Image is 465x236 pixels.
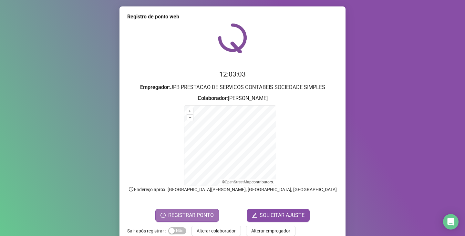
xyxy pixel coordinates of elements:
[191,226,241,236] button: Alterar colaborador
[219,70,246,78] time: 12:03:03
[218,23,247,53] img: QRPoint
[128,186,134,192] span: info-circle
[225,180,252,184] a: OpenStreetMap
[197,227,236,234] span: Alterar colaborador
[155,209,219,222] button: REGISTRAR PONTO
[247,209,310,222] button: editSOLICITAR AJUSTE
[127,94,338,103] h3: : [PERSON_NAME]
[168,211,214,219] span: REGISTRAR PONTO
[246,226,295,236] button: Alterar empregador
[127,83,338,92] h3: : JPB PRESTACAO DE SERVICOS CONTABEIS SOCIEDADE SIMPLES
[198,95,227,101] strong: Colaborador
[140,84,169,90] strong: Empregador
[443,214,459,230] div: Open Intercom Messenger
[160,213,166,218] span: clock-circle
[252,213,257,218] span: edit
[260,211,305,219] span: SOLICITAR AJUSTE
[127,186,338,193] p: Endereço aprox. : [GEOGRAPHIC_DATA][PERSON_NAME], [GEOGRAPHIC_DATA], [GEOGRAPHIC_DATA]
[251,227,290,234] span: Alterar empregador
[127,226,168,236] label: Sair após registrar
[187,115,193,121] button: –
[222,180,274,184] li: © contributors.
[127,13,338,21] div: Registro de ponto web
[187,108,193,114] button: +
